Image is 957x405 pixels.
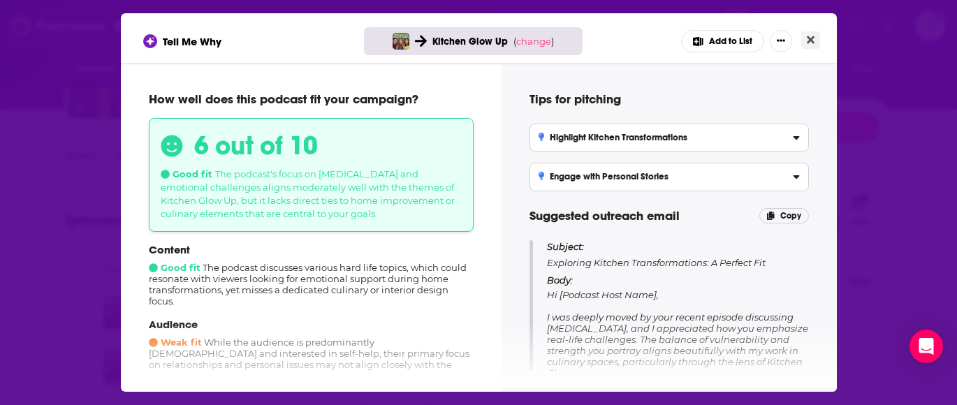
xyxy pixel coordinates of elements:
[547,240,584,253] span: Subject:
[161,168,455,219] span: The podcast's focus on [MEDICAL_DATA] and emotional challenges aligns moderately well with the th...
[161,168,212,179] span: Good fit
[547,240,809,269] p: Exploring Kitchen Transformations: A Perfect Fit
[539,133,688,142] h3: Highlight Kitchen Transformations
[145,36,155,46] img: tell me why sparkle
[393,33,409,50] img: We Can Do Hard Things
[149,91,474,107] p: How well does this podcast fit your campaign?
[149,262,200,273] span: Good fit
[149,243,474,256] p: Content
[780,211,801,221] span: Copy
[163,35,221,48] span: Tell Me Why
[149,318,474,331] p: Audience
[149,243,474,307] div: The podcast discusses various hard life topics, which could resonate with viewers looking for emo...
[529,208,680,223] span: Suggested outreach email
[801,31,820,49] button: Close
[149,337,202,348] span: Weak fit
[149,318,474,381] div: While the audience is predominantly [DEMOGRAPHIC_DATA] and interested in self-help, their primary...
[547,274,573,286] span: Body:
[513,36,554,47] span: ( )
[681,30,764,52] button: Add to List
[539,172,669,182] h3: Engage with Personal Stories
[529,91,809,107] h4: Tips for pitching
[432,36,508,47] span: Kitchen Glow Up
[194,130,318,161] h3: 6 out of 10
[516,36,551,47] span: change
[909,330,943,363] div: Open Intercom Messenger
[770,30,792,52] button: Show More Button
